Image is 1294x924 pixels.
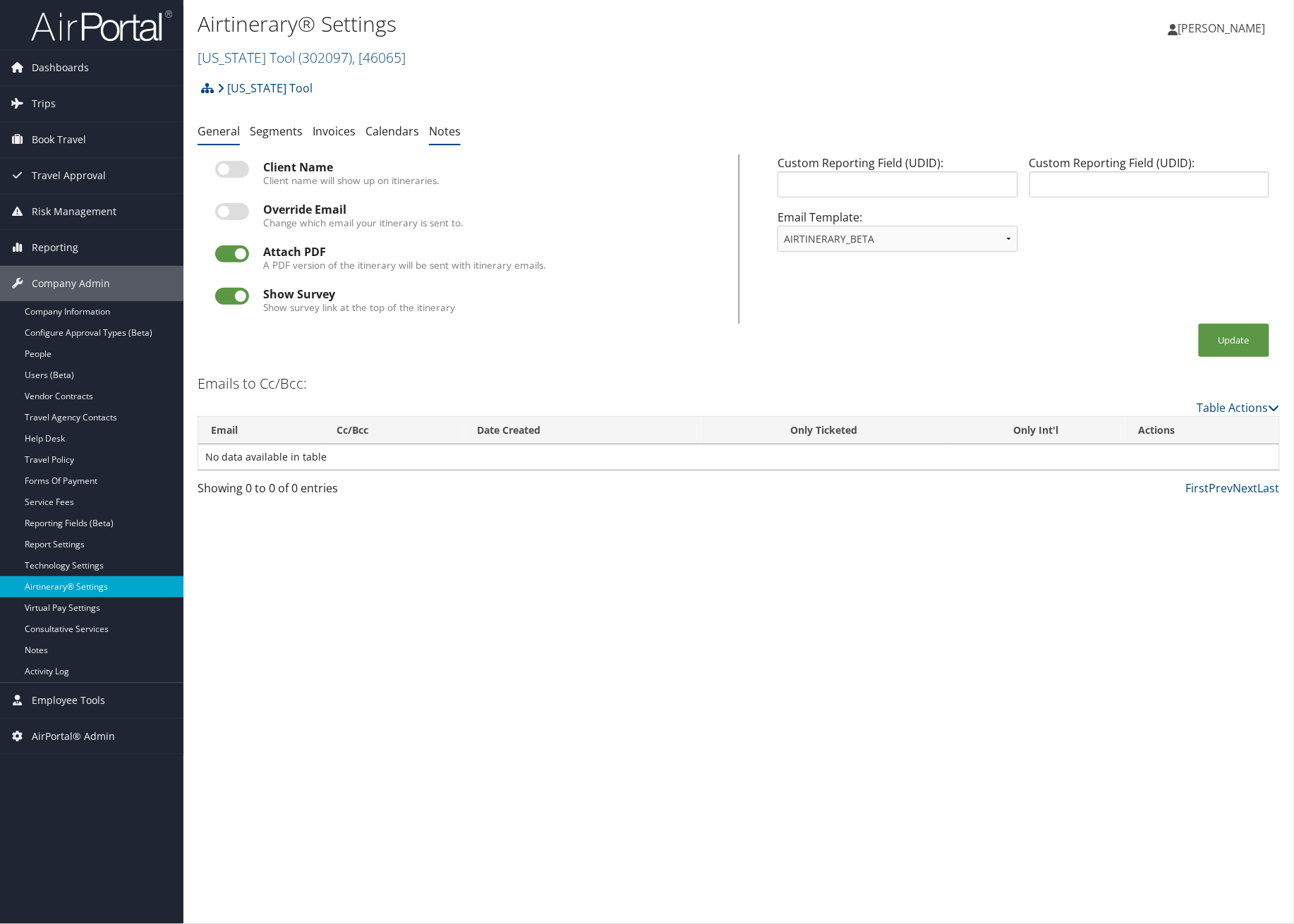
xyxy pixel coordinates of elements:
span: Book Travel [32,122,86,157]
a: [US_STATE] Tool [198,48,406,67]
h1: Airtinerary® Settings [198,9,919,39]
a: Calendars [365,123,419,139]
div: Email Template: [772,209,1024,263]
a: [US_STATE] Tool [217,74,313,102]
span: Trips [32,86,56,121]
label: A PDF version of the itinerary will be sent with itinerary emails. [263,258,546,272]
th: Date Created: activate to sort column ascending [464,417,701,444]
div: Client Name [263,161,721,174]
div: Showing 0 to 0 of 0 entries [198,480,460,504]
a: Prev [1209,480,1233,496]
span: [PERSON_NAME] [1178,20,1266,36]
img: airportal-logo.png [31,9,172,42]
label: Client name will show up on itineraries. [263,174,440,188]
span: Risk Management [32,194,116,229]
div: Attach PDF [263,245,721,258]
span: , [ 46065 ] [352,48,406,67]
div: Override Email [263,203,721,216]
label: Change which email your itinerary is sent to. [263,216,464,230]
div: Show Survey [263,288,721,300]
th: Only Int'l: activate to sort column ascending [947,417,1126,444]
th: Actions [1125,417,1279,444]
div: Custom Reporting Field (UDID): [772,154,1024,209]
a: Segments [250,123,303,139]
span: Company Admin [32,266,110,301]
a: General [198,123,240,139]
th: Email: activate to sort column ascending [198,417,324,444]
th: Cc/Bcc: activate to sort column ascending [324,417,464,444]
a: Next [1233,480,1258,496]
th: Only Ticketed: activate to sort column ascending [701,417,946,444]
span: Employee Tools [32,683,105,718]
span: AirPortal® Admin [32,719,115,754]
span: ( 302097 ) [298,48,352,67]
a: [PERSON_NAME] [1168,7,1280,49]
div: Custom Reporting Field (UDID): [1024,154,1276,209]
a: Invoices [313,123,356,139]
label: Show survey link at the top of the itinerary [263,300,455,315]
span: Reporting [32,230,78,265]
h3: Emails to Cc/Bcc: [198,374,307,394]
a: Notes [429,123,461,139]
td: No data available in table [198,444,1279,470]
span: Travel Approval [32,158,106,193]
a: Table Actions [1197,400,1280,415]
button: Update [1199,324,1269,357]
span: Dashboards [32,50,89,85]
a: First [1186,480,1209,496]
a: Last [1258,480,1280,496]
